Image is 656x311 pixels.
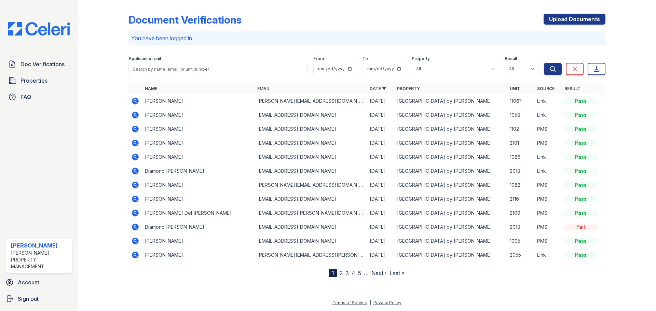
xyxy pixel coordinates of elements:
td: [DATE] [367,234,394,248]
td: Link [534,164,562,178]
td: [PERSON_NAME] [142,192,255,206]
td: PMS [534,234,562,248]
td: [PERSON_NAME] [142,136,255,150]
div: Pass [564,238,597,244]
td: [EMAIL_ADDRESS][DOMAIN_NAME] [255,136,367,150]
td: 1086 [507,150,534,164]
td: 2116 [507,192,534,206]
span: Account [18,278,39,286]
td: [GEOGRAPHIC_DATA] by [PERSON_NAME] [394,122,507,136]
td: Diamond [PERSON_NAME] [142,164,255,178]
td: PMS [534,136,562,150]
td: [EMAIL_ADDRESS][DOMAIN_NAME] [255,220,367,234]
td: [GEOGRAPHIC_DATA] by [PERSON_NAME] [394,192,507,206]
td: 1102 [507,122,534,136]
td: 2109 [507,206,534,220]
div: Fail [564,224,597,230]
td: [DATE] [367,108,394,122]
div: [PERSON_NAME] [11,241,70,250]
a: FAQ [5,90,72,104]
a: Account [3,275,75,289]
td: PMS [534,220,562,234]
td: Link [534,248,562,262]
span: FAQ [20,93,31,101]
td: [GEOGRAPHIC_DATA] by [PERSON_NAME] [394,136,507,150]
td: [DATE] [367,164,394,178]
td: [GEOGRAPHIC_DATA] by [PERSON_NAME] [394,108,507,122]
td: [DATE] [367,248,394,262]
td: [PERSON_NAME][EMAIL_ADDRESS][DOMAIN_NAME] [255,178,367,192]
td: [DATE] [367,178,394,192]
td: 2101 [507,136,534,150]
td: 1106? [507,94,534,108]
a: 4 [352,270,355,277]
a: Upload Documents [544,14,605,25]
a: Terms of Service [332,300,367,305]
td: [EMAIL_ADDRESS][DOMAIN_NAME] [255,234,367,248]
img: CE_Logo_Blue-a8612792a0a2168367f1c8372b55b34899dd931a85d93a1a3d3e32e68fde9ad4.png [3,22,75,36]
a: Privacy Policy [373,300,401,305]
td: [GEOGRAPHIC_DATA] by [PERSON_NAME] [394,206,507,220]
td: 2055 [507,248,534,262]
a: 2 [340,270,343,277]
div: Pass [564,140,597,146]
td: [DATE] [367,192,394,206]
label: Applicant or unit [128,56,161,61]
span: Properties [20,76,47,85]
td: [EMAIL_ADDRESS][DOMAIN_NAME] [255,192,367,206]
td: 1082 [507,178,534,192]
label: Property [412,56,430,61]
td: [GEOGRAPHIC_DATA] by [PERSON_NAME] [394,248,507,262]
div: Pass [564,210,597,216]
div: Pass [564,168,597,174]
td: Link [534,108,562,122]
label: From [313,56,324,61]
td: [PERSON_NAME] [142,94,255,108]
p: You have been logged in [131,34,603,42]
td: [PERSON_NAME] [142,108,255,122]
td: [PERSON_NAME][EMAIL_ADDRESS][DOMAIN_NAME] [255,94,367,108]
a: Doc Verifications [5,57,72,71]
td: [PERSON_NAME] [142,248,255,262]
a: Last » [389,270,405,277]
span: Sign out [18,295,39,303]
div: Pass [564,252,597,258]
iframe: chat widget [627,284,649,304]
a: Property [397,86,420,91]
div: Document Verifications [128,14,242,26]
div: 1 [329,269,337,277]
td: [DATE] [367,206,394,220]
td: Diamond [PERSON_NAME] [142,220,255,234]
td: [GEOGRAPHIC_DATA] by [PERSON_NAME] [394,94,507,108]
button: Sign out [3,292,75,306]
a: Next › [371,270,387,277]
td: [PERSON_NAME] [142,122,255,136]
input: Search by name, email, or unit number [128,63,308,75]
a: 3 [345,270,349,277]
label: To [363,56,368,61]
td: 2018 [507,220,534,234]
td: Link [534,150,562,164]
td: Link [534,94,562,108]
span: Doc Verifications [20,60,65,68]
td: [DATE] [367,122,394,136]
td: PMS [534,192,562,206]
td: [PERSON_NAME] Del [PERSON_NAME] [142,206,255,220]
td: [EMAIL_ADDRESS][DOMAIN_NAME] [255,122,367,136]
td: [DATE] [367,150,394,164]
td: [DATE] [367,94,394,108]
td: [DATE] [367,136,394,150]
a: Result [564,86,580,91]
a: 5 [358,270,361,277]
td: [GEOGRAPHIC_DATA] by [PERSON_NAME] [394,178,507,192]
td: [GEOGRAPHIC_DATA] by [PERSON_NAME] [394,164,507,178]
span: … [364,269,369,277]
td: [EMAIL_ADDRESS][DOMAIN_NAME] [255,108,367,122]
a: Properties [5,74,72,87]
td: PMS [534,206,562,220]
div: Pass [564,154,597,160]
div: Pass [564,98,597,104]
a: Unit [510,86,520,91]
div: Pass [564,182,597,188]
td: 1005 [507,234,534,248]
